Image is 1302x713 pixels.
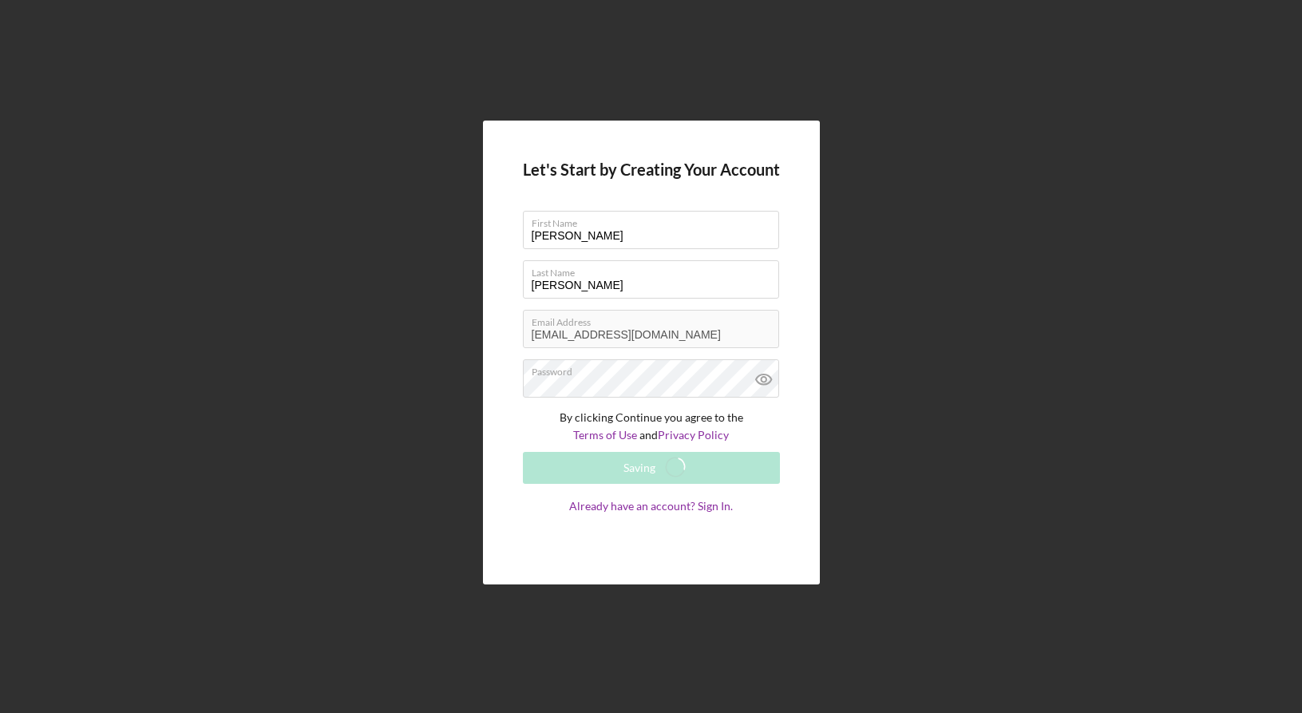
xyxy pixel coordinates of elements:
button: Saving [523,452,780,484]
a: Privacy Policy [658,428,729,442]
label: Password [532,360,779,378]
h4: Let's Start by Creating Your Account [523,160,780,179]
label: Email Address [532,311,779,328]
p: By clicking Continue you agree to the and [523,409,780,445]
label: Last Name [532,261,779,279]
a: Already have an account? Sign In. [523,500,780,545]
a: Terms of Use [573,428,637,442]
label: First Name [532,212,779,229]
div: Saving [623,452,655,484]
